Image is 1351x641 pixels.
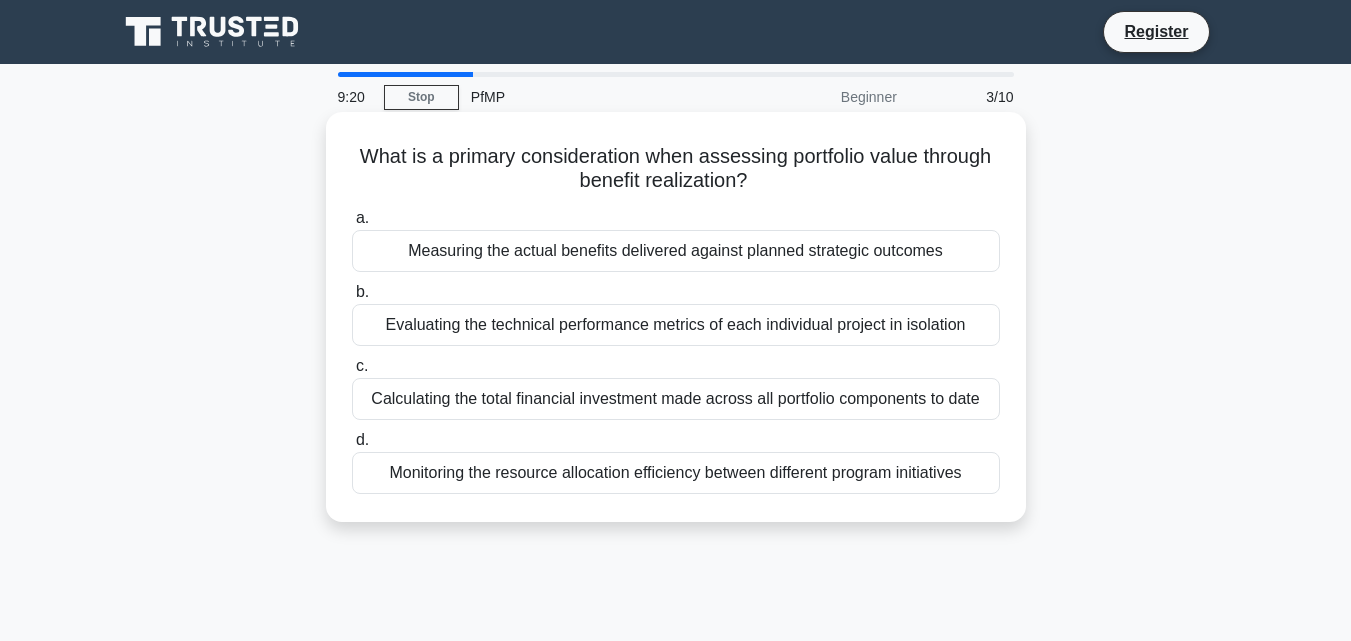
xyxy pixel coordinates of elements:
a: Register [1112,19,1200,44]
span: b. [356,283,369,300]
div: Measuring the actual benefits delivered against planned strategic outcomes [352,230,1000,272]
a: Stop [384,85,459,110]
span: a. [356,209,369,226]
h5: What is a primary consideration when assessing portfolio value through benefit realization? [350,144,1002,194]
span: c. [356,357,368,374]
div: Calculating the total financial investment made across all portfolio components to date [352,378,1000,420]
div: 3/10 [909,77,1026,117]
span: d. [356,431,369,448]
div: Evaluating the technical performance metrics of each individual project in isolation [352,304,1000,346]
div: Monitoring the resource allocation efficiency between different program initiatives [352,452,1000,494]
div: PfMP [459,77,734,117]
div: Beginner [734,77,909,117]
div: 9:20 [326,77,384,117]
